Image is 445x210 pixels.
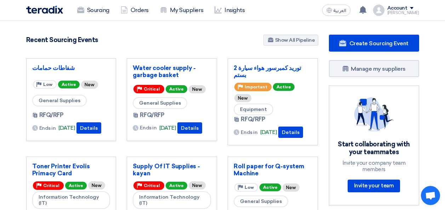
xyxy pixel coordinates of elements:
[166,182,187,189] span: Active
[234,94,251,102] div: New
[32,64,110,71] a: شفاطات حمامات
[189,85,206,93] div: New
[283,183,299,192] div: New
[144,183,160,188] span: Critical
[354,97,394,132] img: invite_your_team.svg
[387,5,407,11] div: Account
[140,111,164,119] span: RFQ/RFP
[234,196,288,207] span: General Supplies
[43,183,59,188] span: Critical
[39,124,56,132] span: Ends in
[209,2,250,18] a: Insights
[166,85,187,93] span: Active
[32,95,87,106] span: General Supplies
[58,124,75,132] span: [DATE]
[58,81,80,88] span: Active
[177,122,202,134] button: Details
[76,122,101,134] button: Details
[245,84,267,89] span: Important
[43,82,52,87] span: Low
[26,36,98,44] h4: Recent Sourcing Events
[349,40,409,47] span: Create Sourcing Event
[32,191,110,209] span: Information Technology (IT)
[333,8,346,13] span: العربية
[263,35,318,46] a: Show All Pipeline
[26,6,63,14] img: Teradix logo
[421,186,440,205] a: Open chat
[133,97,187,109] span: General Supplies
[322,5,350,16] button: العربية
[373,5,384,16] img: profile_test.png
[88,181,105,189] div: New
[260,128,277,136] span: [DATE]
[273,83,295,91] span: Active
[259,183,281,191] span: Active
[65,182,87,189] span: Active
[154,2,209,18] a: My Suppliers
[234,163,312,177] a: Roll paper for Q-system Machine
[278,127,303,138] button: Details
[159,124,176,132] span: [DATE]
[39,111,64,119] span: RFQ/RFP
[387,11,419,15] div: [PERSON_NAME]
[241,129,257,136] span: Ends in
[115,2,154,18] a: Orders
[241,115,265,124] span: RFQ/RFP
[144,87,160,92] span: Critical
[72,2,115,18] a: Sourcing
[133,191,211,209] span: Information Technology (IT)
[245,185,254,190] span: Low
[348,180,400,192] a: Invite your team
[234,104,273,115] span: Equipment
[234,64,312,78] a: توريد كمبرسور هواء سيارة 2 بستم
[133,163,211,177] a: Supply Of IT Supplies - kayan
[133,64,211,78] a: Water cooler supply - garbage basket
[338,140,410,156] div: Start collaborating with your teammates
[338,160,410,173] div: Invite your company team members
[81,81,98,89] div: New
[32,163,110,177] a: Toner Printer Evolis Primacy Card
[140,124,156,132] span: Ends in
[329,60,419,77] a: Manage my suppliers
[189,181,206,189] div: New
